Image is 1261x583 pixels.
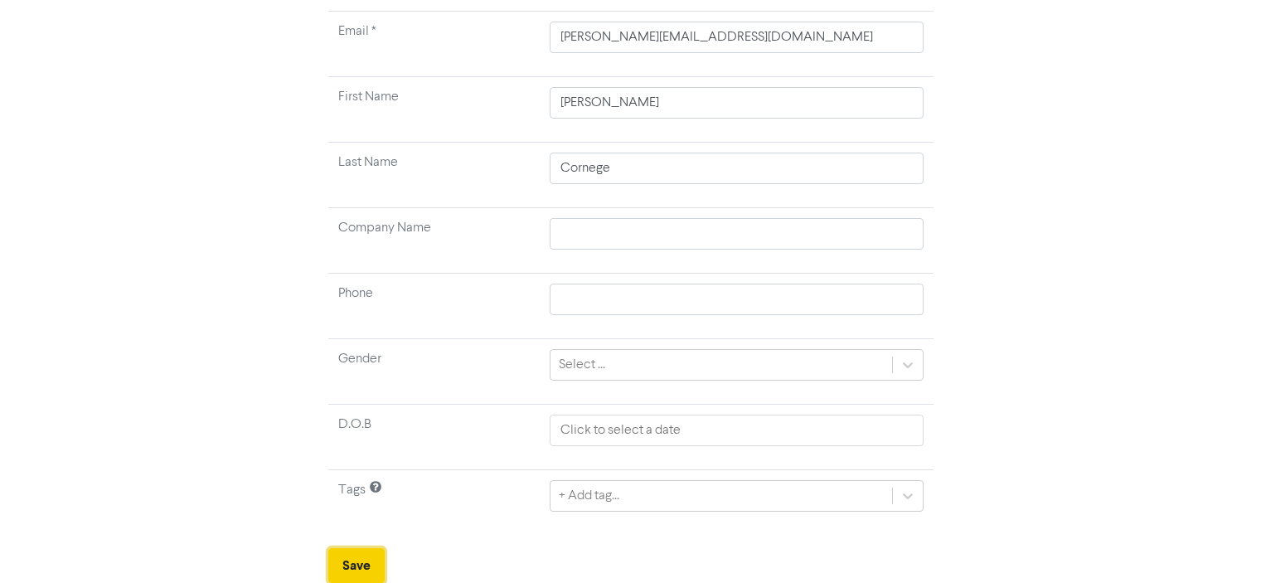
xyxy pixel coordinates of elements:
input: Click to select a date [550,415,923,446]
td: Last Name [328,143,541,208]
td: Phone [328,274,541,339]
td: Company Name [328,208,541,274]
iframe: Chat Widget [1178,503,1261,583]
td: Gender [328,339,541,405]
div: Select ... [559,355,605,375]
td: First Name [328,77,541,143]
button: Save [328,548,385,583]
td: Required [328,12,541,77]
div: + Add tag... [559,486,619,506]
td: Tags [328,470,541,536]
td: D.O.B [328,405,541,470]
